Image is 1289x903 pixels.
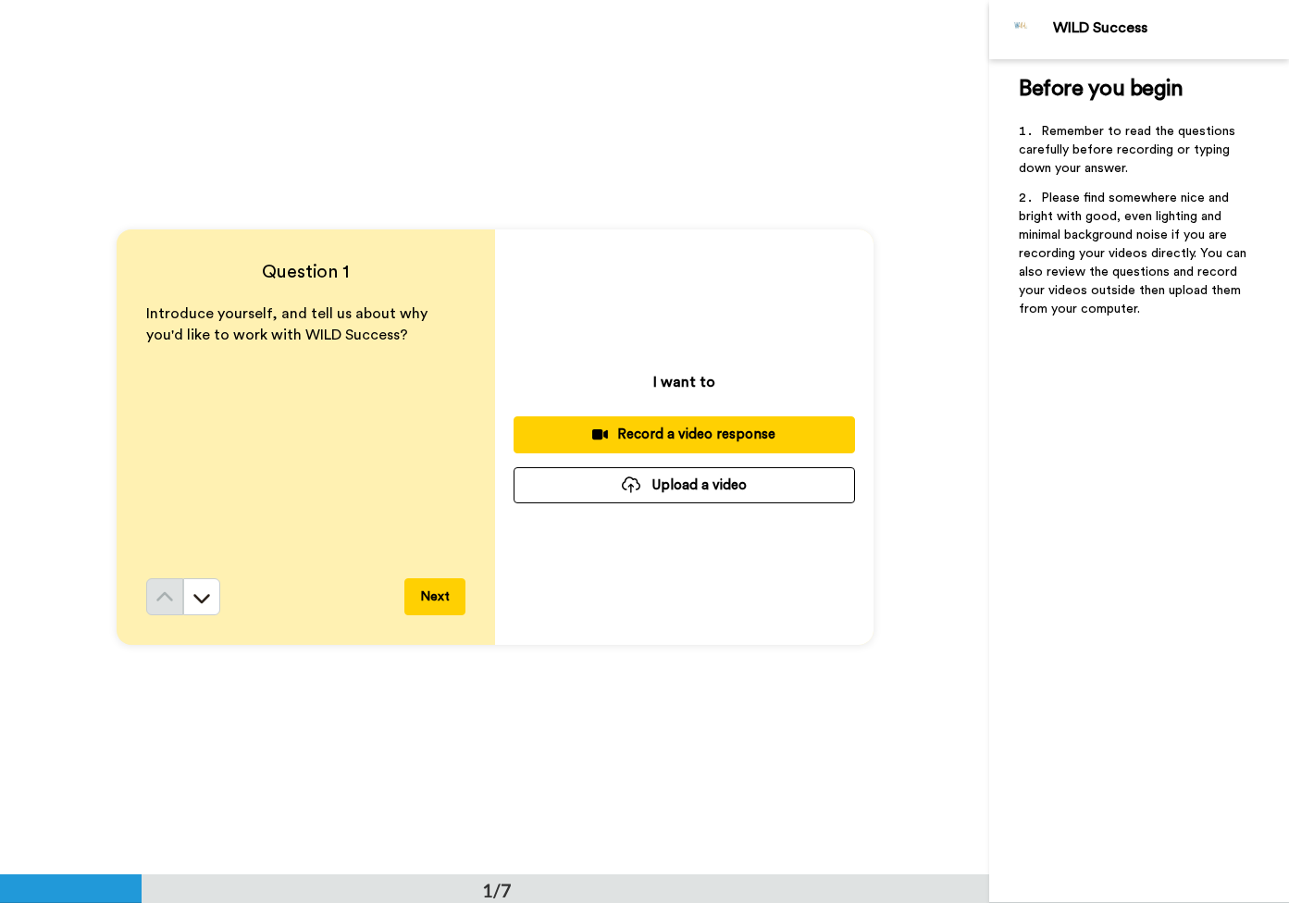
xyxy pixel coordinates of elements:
p: I want to [653,371,715,393]
img: Profile Image [999,7,1044,52]
div: Record a video response [528,425,840,444]
span: Before you begin [1019,78,1183,100]
span: Introduce yourself, and tell us about why you'd like to work with WILD Success? [146,306,431,342]
button: Record a video response [514,416,855,452]
div: 1/7 [452,877,541,903]
div: WILD Success [1053,19,1288,37]
button: Upload a video [514,467,855,503]
button: Next [404,578,465,615]
h4: Question 1 [146,259,465,285]
span: Remember to read the questions carefully before recording or typing down your answer. [1019,125,1239,175]
span: Please find somewhere nice and bright with good, even lighting and minimal background noise if yo... [1019,192,1250,315]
